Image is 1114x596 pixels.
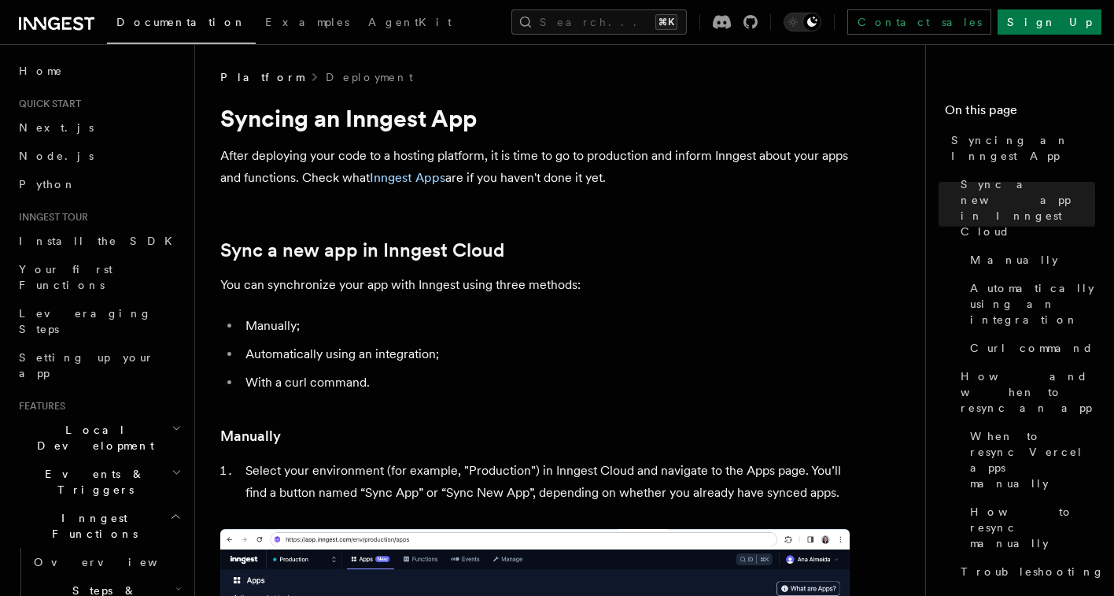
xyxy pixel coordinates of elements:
[961,564,1105,579] span: Troubleshooting
[19,263,113,291] span: Your first Functions
[19,63,63,79] span: Home
[998,9,1101,35] a: Sign Up
[368,16,452,28] span: AgentKit
[13,416,185,460] button: Local Development
[19,235,182,247] span: Install the SDK
[970,252,1058,268] span: Manually
[19,351,154,379] span: Setting up your app
[256,5,359,43] a: Examples
[13,255,185,299] a: Your first Functions
[13,460,185,504] button: Events & Triggers
[13,98,81,110] span: Quick start
[19,178,76,191] span: Python
[370,170,445,185] a: Inngest Apps
[13,400,65,413] span: Features
[970,504,1095,551] span: How to resync manually
[220,104,850,132] h1: Syncing an Inngest App
[220,145,850,189] p: After deploying your code to a hosting platform, it is time to go to production and inform Innges...
[970,340,1094,356] span: Curl command
[359,5,461,43] a: AgentKit
[945,126,1095,170] a: Syncing an Inngest App
[13,170,185,198] a: Python
[964,422,1095,498] a: When to resync Vercel apps manually
[107,5,256,44] a: Documentation
[220,425,281,447] a: Manually
[951,132,1095,164] span: Syncing an Inngest App
[964,498,1095,557] a: How to resync manually
[13,504,185,548] button: Inngest Functions
[34,556,196,568] span: Overview
[13,466,172,498] span: Events & Triggers
[954,557,1095,586] a: Troubleshooting
[961,176,1095,239] span: Sync a new app in Inngest Cloud
[954,170,1095,246] a: Sync a new app in Inngest Cloud
[964,274,1095,334] a: Automatically using an integration
[13,422,172,453] span: Local Development
[964,246,1095,274] a: Manually
[655,14,677,30] kbd: ⌘K
[13,227,185,255] a: Install the SDK
[19,307,152,335] span: Leveraging Steps
[970,280,1095,328] span: Automatically using an integration
[945,101,1095,126] h4: On this page
[970,428,1095,491] span: When to resync Vercel apps manually
[511,9,687,35] button: Search...⌘K
[220,69,304,85] span: Platform
[961,368,1095,416] span: How and when to resync an app
[28,548,185,576] a: Overview
[19,150,94,162] span: Node.js
[241,460,850,504] li: Select your environment (for example, "Production") in Inngest Cloud and navigate to the Apps pag...
[220,274,850,296] p: You can synchronize your app with Inngest using three methods:
[784,13,821,31] button: Toggle dark mode
[964,334,1095,362] a: Curl command
[220,239,504,261] a: Sync a new app in Inngest Cloud
[265,16,349,28] span: Examples
[13,211,88,224] span: Inngest tour
[13,343,185,387] a: Setting up your app
[116,16,246,28] span: Documentation
[13,299,185,343] a: Leveraging Steps
[19,121,94,134] span: Next.js
[847,9,991,35] a: Contact sales
[13,142,185,170] a: Node.js
[13,113,185,142] a: Next.js
[13,510,170,542] span: Inngest Functions
[241,343,850,365] li: Automatically using an integration;
[954,362,1095,422] a: How and when to resync an app
[241,315,850,337] li: Manually;
[13,57,185,85] a: Home
[326,69,413,85] a: Deployment
[241,372,850,394] li: With a curl command.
